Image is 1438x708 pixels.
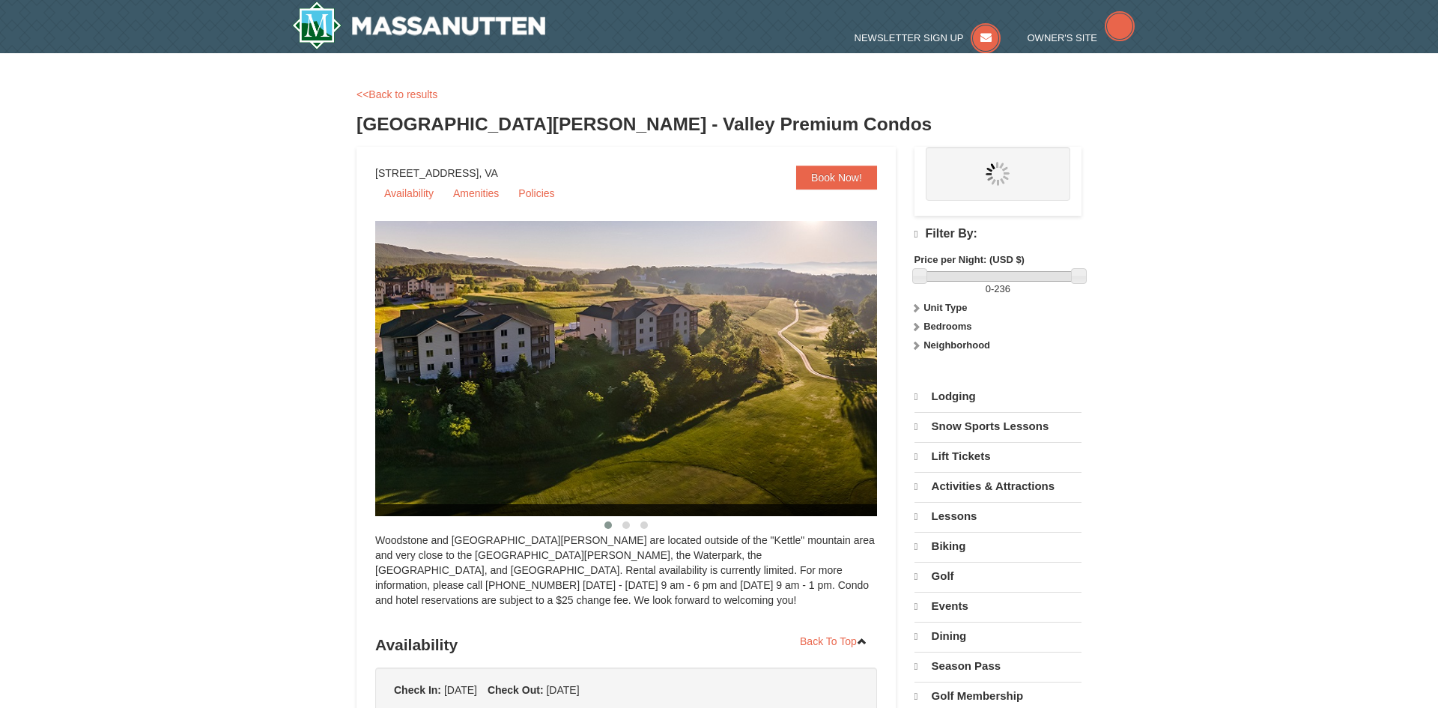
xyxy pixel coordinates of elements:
[855,32,1001,43] a: Newsletter Sign Up
[914,282,1081,297] label: -
[375,630,877,660] h3: Availability
[914,254,1025,265] strong: Price per Night: (USD $)
[923,321,971,332] strong: Bedrooms
[488,684,544,696] strong: Check Out:
[914,622,1081,650] a: Dining
[790,630,877,653] a: Back To Top
[914,652,1081,680] a: Season Pass
[986,283,991,294] span: 0
[914,472,1081,500] a: Activities & Attractions
[923,339,990,351] strong: Neighborhood
[914,592,1081,620] a: Events
[994,283,1010,294] span: 236
[914,227,1081,241] h4: Filter By:
[914,442,1081,471] a: Lift Tickets
[914,562,1081,590] a: Golf
[914,532,1081,560] a: Biking
[1028,32,1135,43] a: Owner's Site
[375,221,914,516] img: 19219041-4-ec11c166.jpg
[914,502,1081,530] a: Lessons
[444,182,508,205] a: Amenities
[914,412,1081,441] a: Snow Sports Lessons
[986,162,1010,186] img: wait.gif
[1028,32,1098,43] span: Owner's Site
[914,383,1081,411] a: Lodging
[375,533,877,623] div: Woodstone and [GEOGRAPHIC_DATA][PERSON_NAME] are located outside of the "Kettle" mountain area an...
[796,166,877,190] a: Book Now!
[357,88,437,100] a: <<Back to results
[394,684,441,696] strong: Check In:
[923,302,967,313] strong: Unit Type
[444,684,477,696] span: [DATE]
[509,182,563,205] a: Policies
[375,182,443,205] a: Availability
[292,1,545,49] img: Massanutten Resort Logo
[546,684,579,696] span: [DATE]
[292,1,545,49] a: Massanutten Resort
[855,32,964,43] span: Newsletter Sign Up
[357,109,1081,139] h3: [GEOGRAPHIC_DATA][PERSON_NAME] - Valley Premium Condos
